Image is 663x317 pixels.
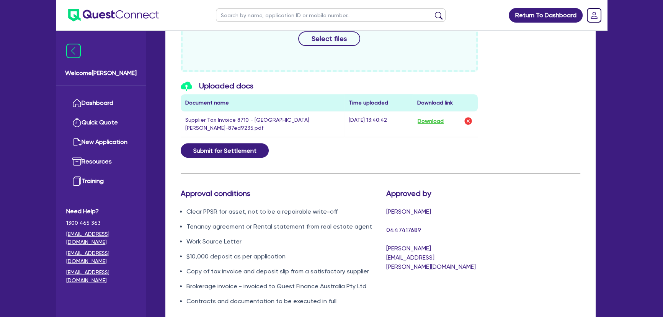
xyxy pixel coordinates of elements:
img: quick-quote [72,118,82,127]
input: Search by name, application ID or mobile number... [216,8,446,22]
th: Document name [181,94,344,111]
span: Welcome [PERSON_NAME] [65,69,137,78]
li: Tenancy agreement or Rental statement from real estate agent [186,222,375,231]
a: [EMAIL_ADDRESS][DOMAIN_NAME] [66,230,136,246]
li: Work Source Letter [186,237,375,246]
a: Resources [66,152,136,172]
span: Need Help? [66,207,136,216]
span: [PERSON_NAME] [386,208,431,215]
img: delete-icon [464,116,473,126]
li: Copy of tax invoice and deposit slip from a satisfactory supplier [186,267,375,276]
button: Select files [298,31,360,46]
th: Download link [413,94,478,111]
a: [EMAIL_ADDRESS][DOMAIN_NAME] [66,249,136,265]
td: Supplier Tax Invoice 8710 - [GEOGRAPHIC_DATA][PERSON_NAME]-87ed9235.pdf [181,111,344,137]
img: resources [72,157,82,166]
img: quest-connect-logo-blue [68,9,159,21]
td: [DATE] 13:40:42 [344,111,413,137]
a: [EMAIL_ADDRESS][DOMAIN_NAME] [66,268,136,284]
img: icon-menu-close [66,44,81,58]
h3: Approval conditions [181,189,375,198]
li: Contracts and documentation to be executed in full [186,297,375,306]
h3: Uploaded docs [181,81,478,92]
button: Submit for Settlement [181,143,269,158]
span: 1300 465 363 [66,219,136,227]
h3: Approved by [386,189,477,198]
a: Quick Quote [66,113,136,132]
li: Brokerage invoice - invoiced to Quest Finance Australia Pty Ltd [186,282,375,291]
th: Time uploaded [344,94,413,111]
span: [PERSON_NAME][EMAIL_ADDRESS][PERSON_NAME][DOMAIN_NAME] [386,245,476,270]
span: 0447417689 [386,226,421,234]
button: Download [417,116,444,126]
a: Training [66,172,136,191]
li: $10,000 deposit as per application [186,252,375,261]
img: training [72,176,82,186]
li: Clear PPSR for asset, not to be a repairable write-off [186,207,375,216]
a: New Application [66,132,136,152]
img: new-application [72,137,82,147]
a: Return To Dashboard [509,8,583,23]
a: Dashboard [66,93,136,113]
img: icon-upload [181,82,192,91]
a: Dropdown toggle [584,5,604,25]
